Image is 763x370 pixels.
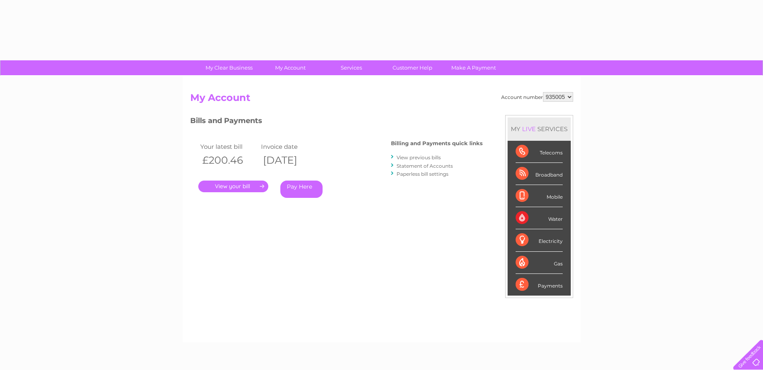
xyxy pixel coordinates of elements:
a: View previous bills [397,154,441,160]
td: Invoice date [259,141,320,152]
th: £200.46 [198,152,259,169]
a: Statement of Accounts [397,163,453,169]
div: Gas [516,252,563,274]
div: Account number [501,92,573,102]
a: Pay Here [280,181,323,198]
a: Make A Payment [440,60,507,75]
a: Services [318,60,385,75]
h3: Bills and Payments [190,115,483,129]
h4: Billing and Payments quick links [391,140,483,146]
div: Mobile [516,185,563,207]
a: My Account [257,60,323,75]
div: Electricity [516,229,563,251]
h2: My Account [190,92,573,107]
div: Water [516,207,563,229]
div: Payments [516,274,563,296]
div: Broadband [516,163,563,185]
th: [DATE] [259,152,320,169]
a: My Clear Business [196,60,262,75]
div: MY SERVICES [508,117,571,140]
a: Paperless bill settings [397,171,448,177]
div: Telecoms [516,141,563,163]
td: Your latest bill [198,141,259,152]
a: Customer Help [379,60,446,75]
div: LIVE [520,125,537,133]
a: . [198,181,268,192]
